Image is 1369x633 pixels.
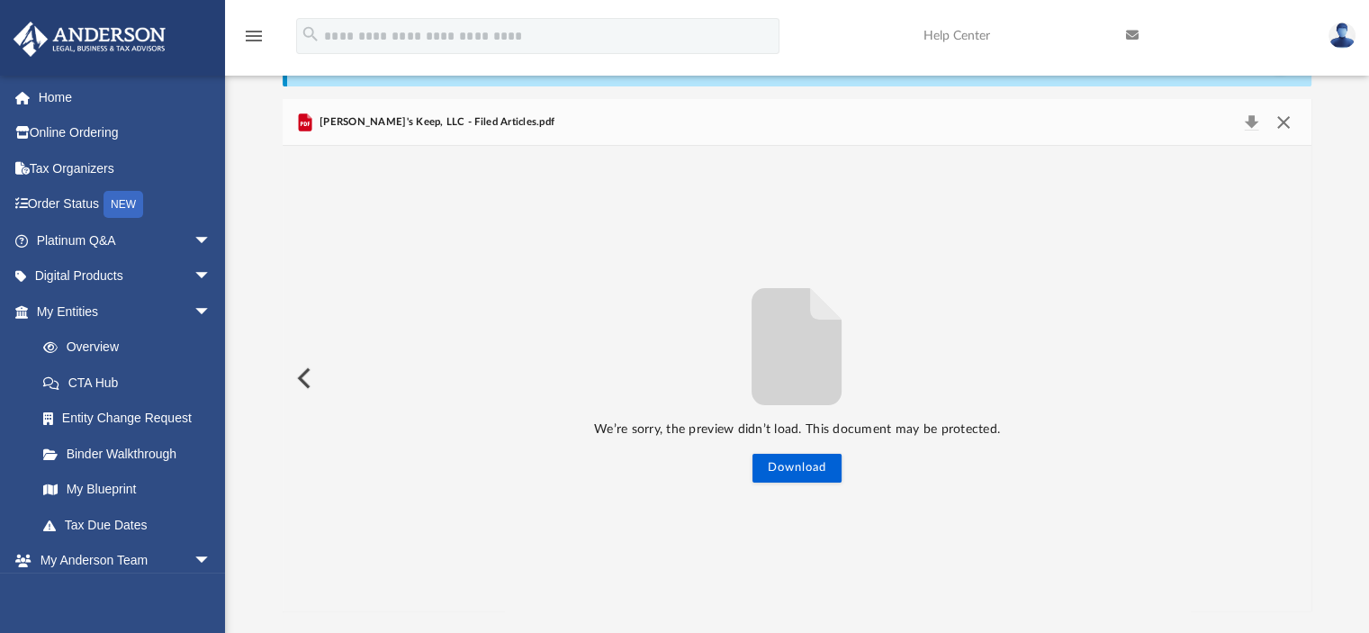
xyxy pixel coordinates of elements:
[25,330,239,366] a: Overview
[13,543,230,579] a: My Anderson Teamarrow_drop_down
[1267,110,1300,135] button: Close
[25,365,239,401] a: CTA Hub
[194,258,230,295] span: arrow_drop_down
[194,222,230,259] span: arrow_drop_down
[752,454,842,483] button: Download
[13,222,239,258] a: Platinum Q&Aarrow_drop_down
[13,186,239,223] a: Order StatusNEW
[283,99,1312,611] div: Preview
[25,401,239,437] a: Entity Change Request
[1236,110,1268,135] button: Download
[283,146,1312,610] div: File preview
[283,353,322,403] button: Previous File
[194,543,230,580] span: arrow_drop_down
[316,114,554,131] span: [PERSON_NAME]'s Keep, LLC - Filed Articles.pdf
[25,436,239,472] a: Binder Walkthrough
[13,79,239,115] a: Home
[301,24,320,44] i: search
[283,419,1312,441] p: We’re sorry, the preview didn’t load. This document may be protected.
[104,191,143,218] div: NEW
[25,507,239,543] a: Tax Due Dates
[13,258,239,294] a: Digital Productsarrow_drop_down
[13,115,239,151] a: Online Ordering
[194,294,230,330] span: arrow_drop_down
[13,294,239,330] a: My Entitiesarrow_drop_down
[243,34,265,47] a: menu
[25,472,230,508] a: My Blueprint
[243,25,265,47] i: menu
[8,22,171,57] img: Anderson Advisors Platinum Portal
[1328,23,1355,49] img: User Pic
[13,150,239,186] a: Tax Organizers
